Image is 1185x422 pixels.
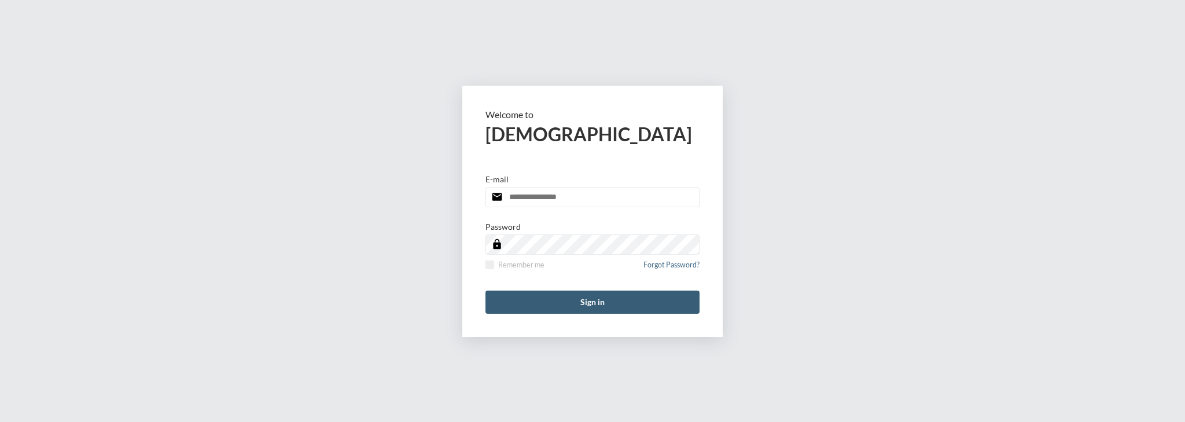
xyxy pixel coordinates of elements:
p: Password [485,222,521,232]
h2: [DEMOGRAPHIC_DATA] [485,123,700,145]
label: Remember me [485,260,544,269]
button: Sign in [485,291,700,314]
a: Forgot Password? [643,260,700,276]
p: E-mail [485,174,509,184]
p: Welcome to [485,109,700,120]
